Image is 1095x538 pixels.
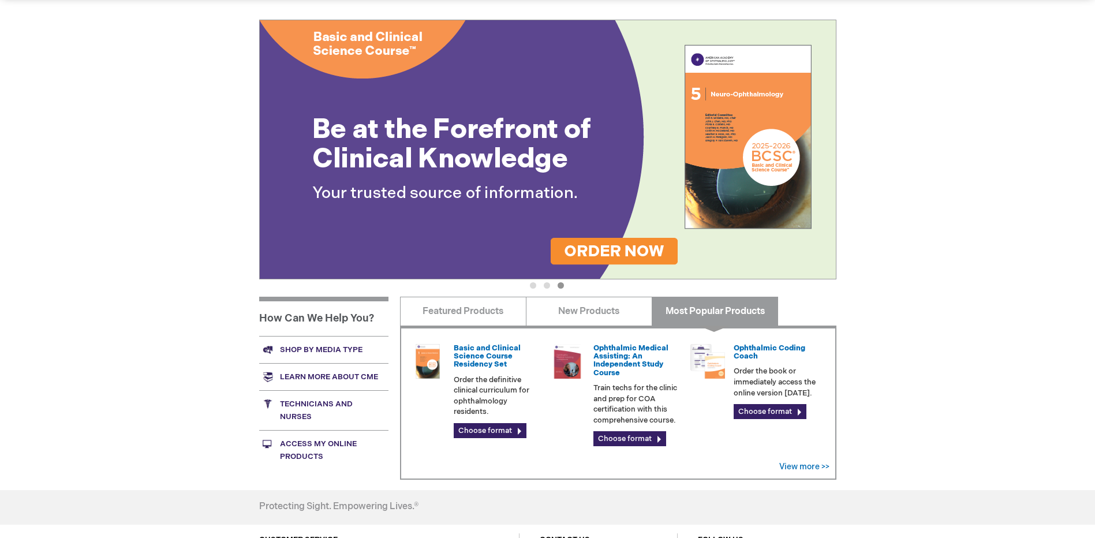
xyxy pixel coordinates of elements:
img: 0219007u_51.png [550,344,585,379]
img: codngu_60.png [690,344,725,379]
p: Train techs for the clinic and prep for COA certification with this comprehensive course. [593,383,681,425]
p: Order the book or immediately access the online version [DATE]. [734,366,821,398]
a: Basic and Clinical Science Course Residency Set [454,343,521,369]
a: Choose format [734,404,806,419]
h4: Protecting Sight. Empowering Lives.® [259,502,418,512]
h1: How Can We Help You? [259,297,388,336]
button: 3 of 3 [558,282,564,289]
button: 1 of 3 [530,282,536,289]
a: Learn more about CME [259,363,388,390]
a: Choose format [454,423,526,438]
a: Ophthalmic Medical Assisting: An Independent Study Course [593,343,668,378]
a: Ophthalmic Coding Coach [734,343,805,361]
a: New Products [526,297,652,326]
a: View more >> [779,462,829,472]
p: Order the definitive clinical curriculum for ophthalmology residents. [454,375,541,417]
a: Access My Online Products [259,430,388,470]
a: Choose format [593,431,666,446]
a: Shop by media type [259,336,388,363]
a: Featured Products [400,297,526,326]
a: Technicians and nurses [259,390,388,430]
img: 02850963u_47.png [410,344,445,379]
a: Most Popular Products [652,297,778,326]
button: 2 of 3 [544,282,550,289]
